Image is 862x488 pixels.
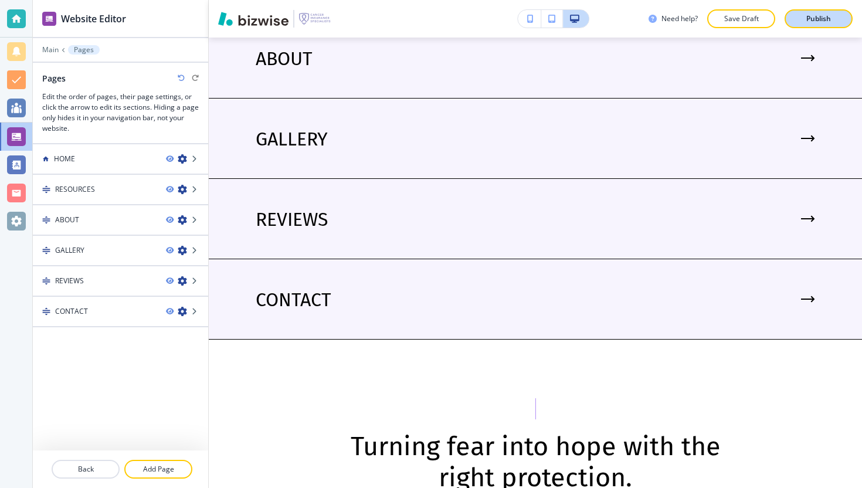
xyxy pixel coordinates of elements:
h3: Need help? [661,13,698,24]
p: ABOUT [256,48,313,70]
button: Back [52,460,120,479]
div: DragRESOURCES [33,175,208,205]
p: Pages [74,46,94,54]
p: Back [53,464,118,475]
p: REVIEWS [256,208,328,231]
h3: Edit the order of pages, their page settings, or click the arrow to edit its sections. Hiding a p... [42,91,199,134]
button: Save Draft [707,9,775,28]
h2: Pages [42,72,66,84]
img: Drag [42,246,50,255]
h4: RESOURCES [55,184,95,195]
p: GALLERY [256,128,328,150]
p: CONTACT [256,289,331,311]
img: Bizwise Logo [218,12,289,26]
div: DragGALLERY [33,236,208,266]
img: Drag [42,185,50,194]
button: Main [42,46,59,54]
h4: HOME [54,154,75,164]
p: Publish [806,13,831,24]
div: DragCONTACT [33,297,208,327]
div: DragREVIEWS [33,266,208,297]
button: Add Page [124,460,192,479]
button: Publish [785,9,853,28]
img: Drag [42,216,50,224]
p: Save Draft [722,13,760,24]
img: Your Logo [299,13,331,25]
button: Pages [68,45,100,55]
h2: Website Editor [61,12,126,26]
img: Drag [42,277,50,285]
h4: CONTACT [55,306,88,317]
h4: GALLERY [55,245,84,256]
img: editor icon [42,12,56,26]
h4: REVIEWS [55,276,84,286]
img: Drag [42,307,50,316]
div: HOME [33,144,208,175]
p: Add Page [125,464,191,475]
h4: ABOUT [55,215,79,225]
div: DragABOUT [33,205,208,236]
